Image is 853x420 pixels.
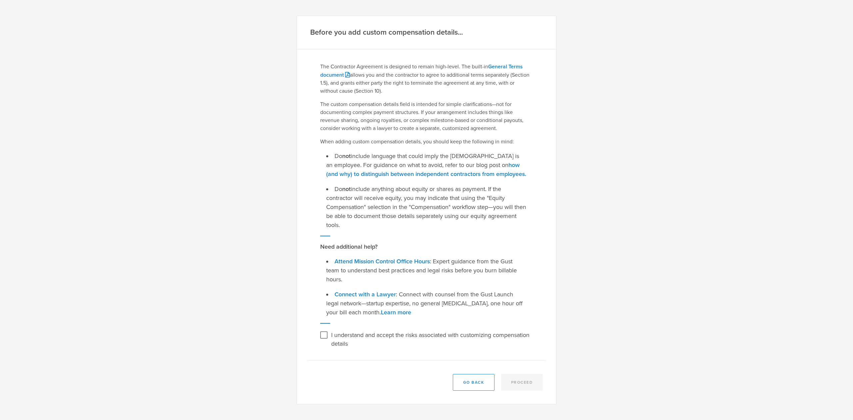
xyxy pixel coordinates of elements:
li: : Connect with counsel from the Gust Launch legal network—startup expertise, no general [MEDICAL_... [326,290,527,317]
h2: Before you add custom compensation details... [310,28,463,37]
button: Go Back [453,374,494,391]
li: : Expert guidance from the Gust team to understand best practices and legal risks before you burn... [326,257,527,284]
strong: not [342,185,351,193]
li: Do include language that could imply the [DEMOGRAPHIC_DATA] is an employee. For guidance on what ... [326,152,527,179]
a: Connect with a Lawyer [335,291,396,298]
li: Do include anything about equity or shares as payment. If the contractor will receive equity, you... [326,185,527,230]
a: Learn more [381,309,411,316]
a: Attend Mission Control Office Hours [335,258,430,265]
p: The Contractor Agreement is designed to remain high-level. The built-in allows you and the contra... [320,63,533,95]
label: I understand and accept the risks associated with customizing compensation details [331,330,531,348]
h3: Need additional help? [320,242,533,251]
p: The custom compensation details field is intended for simple clarifications—not for documenting c... [320,100,533,132]
iframe: Chat Widget [820,368,853,400]
strong: not [342,152,351,160]
p: When adding custom compensation details, you should keep the following in mind: [320,138,533,146]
